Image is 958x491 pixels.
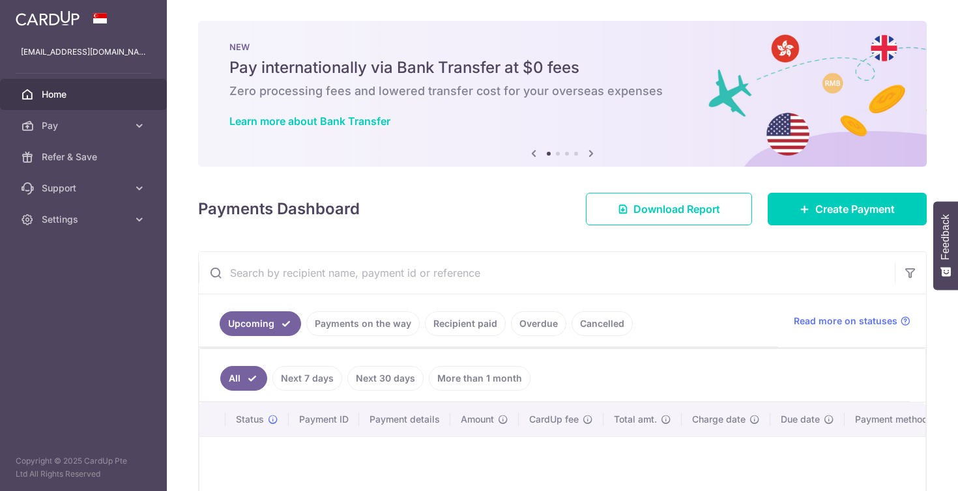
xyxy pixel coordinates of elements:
[425,311,506,336] a: Recipient paid
[781,413,820,426] span: Due date
[815,201,895,217] span: Create Payment
[794,315,897,328] span: Read more on statuses
[768,193,927,225] a: Create Payment
[42,88,128,101] span: Home
[229,115,390,128] a: Learn more about Bank Transfer
[229,83,895,99] h6: Zero processing fees and lowered transfer cost for your overseas expenses
[794,315,910,328] a: Read more on statuses
[306,311,420,336] a: Payments on the way
[42,150,128,163] span: Refer & Save
[198,21,927,167] img: Bank transfer banner
[586,193,752,225] a: Download Report
[347,366,424,391] a: Next 30 days
[272,366,342,391] a: Next 7 days
[359,402,450,436] th: Payment details
[16,10,80,26] img: CardUp
[429,366,530,391] a: More than 1 month
[21,46,146,59] p: [EMAIL_ADDRESS][DOMAIN_NAME]
[289,402,359,436] th: Payment ID
[633,201,720,217] span: Download Report
[199,252,895,294] input: Search by recipient name, payment id or reference
[42,213,128,226] span: Settings
[42,119,128,132] span: Pay
[933,201,958,290] button: Feedback - Show survey
[236,413,264,426] span: Status
[529,413,579,426] span: CardUp fee
[940,214,951,260] span: Feedback
[198,197,360,221] h4: Payments Dashboard
[461,413,494,426] span: Amount
[614,413,657,426] span: Total amt.
[845,402,944,436] th: Payment method
[229,42,895,52] p: NEW
[572,311,633,336] a: Cancelled
[220,311,301,336] a: Upcoming
[511,311,566,336] a: Overdue
[229,57,895,78] h5: Pay internationally via Bank Transfer at $0 fees
[220,366,267,391] a: All
[692,413,746,426] span: Charge date
[42,182,128,195] span: Support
